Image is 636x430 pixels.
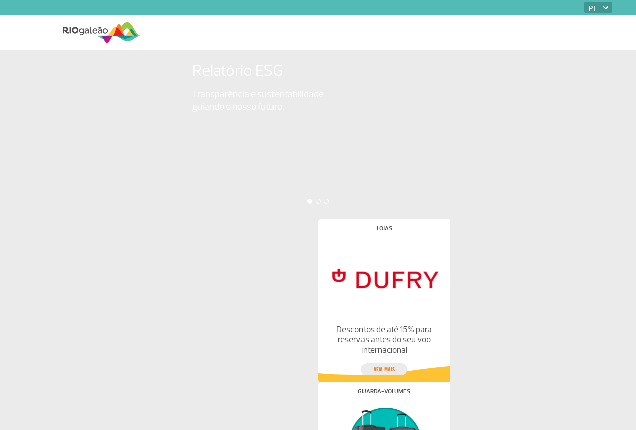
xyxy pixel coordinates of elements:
[192,62,433,113] a: Relatório ESGTransparência e sustentabilidade guiando o nosso futuro.
[358,389,410,394] h4: Guarda-volumes
[326,239,441,317] img: Lojas
[192,88,335,113] p: Transparência e sustentabilidade guiando o nosso futuro.
[326,325,441,355] p: Descontos de até 15% para reservas antes do seu voo internacional
[192,62,352,80] h4: Relatório ESG
[377,226,392,231] h4: Lojas
[361,363,407,375] a: veja mais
